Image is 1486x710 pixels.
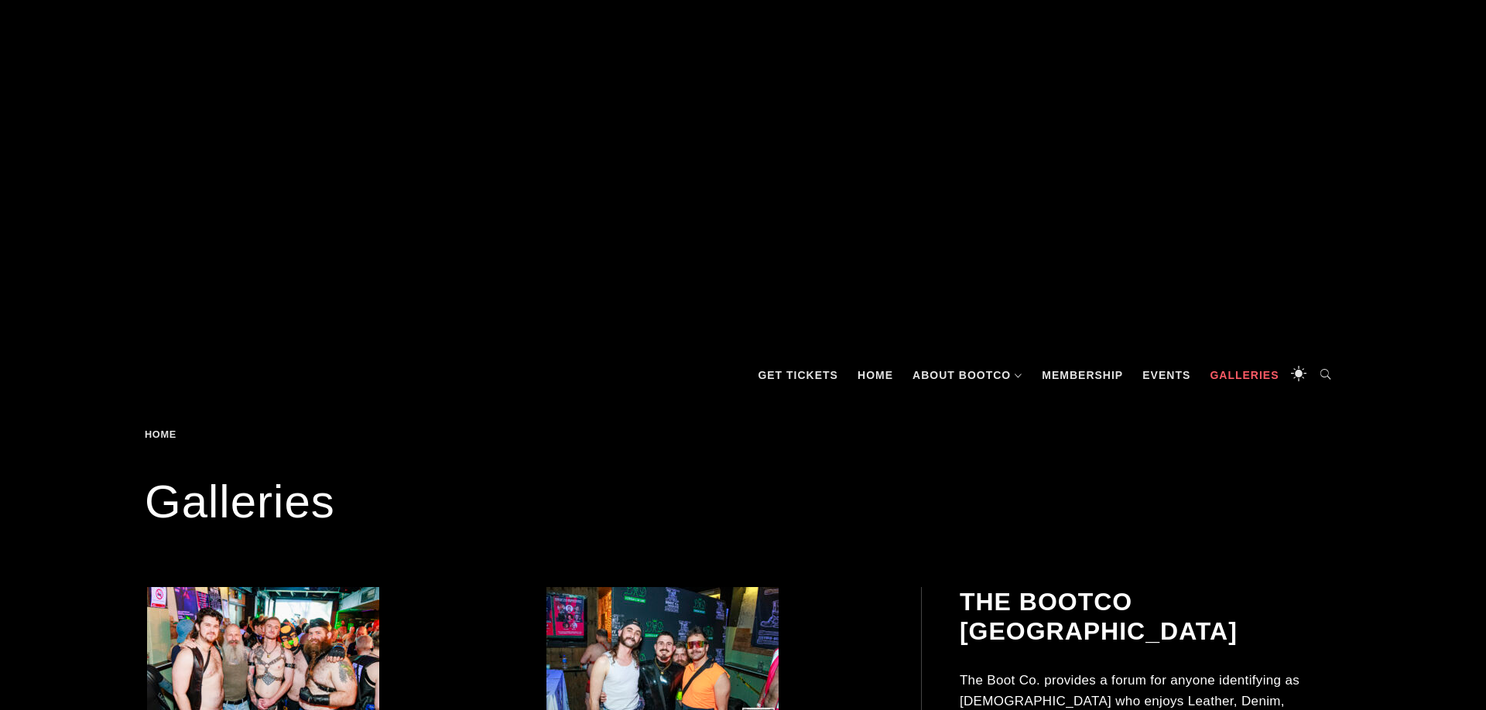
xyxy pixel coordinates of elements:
a: About BootCo [905,352,1030,398]
a: Galleries [1202,352,1286,398]
a: GET TICKETS [750,352,846,398]
h2: The BootCo [GEOGRAPHIC_DATA] [960,587,1339,647]
a: Home [145,428,182,440]
a: Events [1135,352,1198,398]
div: Breadcrumbs [145,429,265,440]
a: Home [850,352,901,398]
a: Membership [1034,352,1131,398]
h1: Galleries [145,471,1341,533]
